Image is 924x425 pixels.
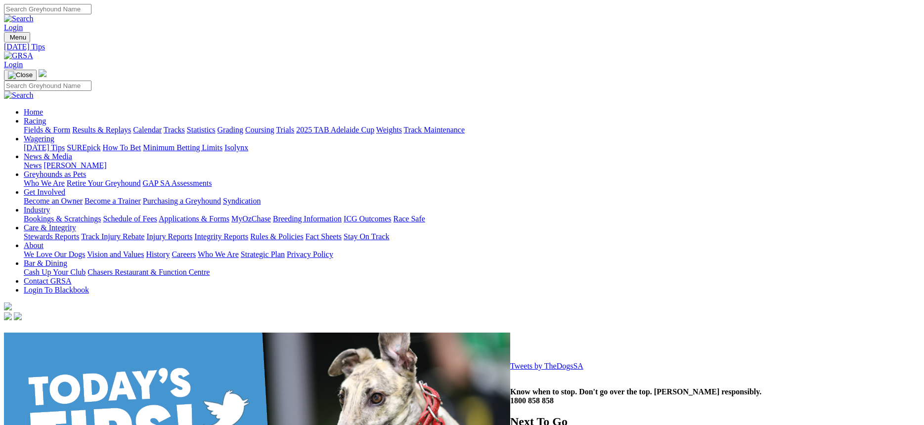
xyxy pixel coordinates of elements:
[24,126,70,134] a: Fields & Form
[85,197,141,205] a: Become a Trainer
[376,126,402,134] a: Weights
[24,223,76,232] a: Care & Integrity
[24,286,89,294] a: Login To Blackbook
[250,232,304,241] a: Rules & Policies
[24,268,86,276] a: Cash Up Your Club
[24,241,44,250] a: About
[198,250,239,258] a: Who We Are
[24,152,72,161] a: News & Media
[24,126,920,134] div: Racing
[510,362,583,370] a: Tweets by TheDogsSA
[344,214,391,223] a: ICG Outcomes
[306,232,342,241] a: Fact Sheets
[24,250,920,259] div: About
[24,259,67,267] a: Bar & Dining
[24,179,65,187] a: Who We Are
[72,126,131,134] a: Results & Replays
[241,250,285,258] a: Strategic Plan
[273,214,342,223] a: Breeding Information
[24,277,71,285] a: Contact GRSA
[24,117,46,125] a: Racing
[4,81,91,91] input: Search
[146,250,170,258] a: History
[24,214,101,223] a: Bookings & Scratchings
[4,91,34,100] img: Search
[276,126,294,134] a: Trials
[4,60,23,69] a: Login
[103,143,141,152] a: How To Bet
[24,161,42,170] a: News
[344,232,389,241] a: Stay On Track
[223,197,261,205] a: Syndication
[4,14,34,23] img: Search
[194,232,248,241] a: Integrity Reports
[24,134,54,143] a: Wagering
[224,143,248,152] a: Isolynx
[4,4,91,14] input: Search
[24,161,920,170] div: News & Media
[24,197,920,206] div: Get Involved
[24,170,86,178] a: Greyhounds as Pets
[510,387,761,405] strong: Know when to stop. Don't go over the top. [PERSON_NAME] responsibly. 1800 858 858
[24,188,65,196] a: Get Involved
[172,250,196,258] a: Careers
[39,69,46,77] img: logo-grsa-white.png
[143,197,221,205] a: Purchasing a Greyhound
[287,250,333,258] a: Privacy Policy
[44,161,106,170] a: [PERSON_NAME]
[4,23,23,32] a: Login
[159,214,229,223] a: Applications & Forms
[143,143,222,152] a: Minimum Betting Limits
[103,214,157,223] a: Schedule of Fees
[87,250,144,258] a: Vision and Values
[4,312,12,320] img: facebook.svg
[404,126,465,134] a: Track Maintenance
[143,179,212,187] a: GAP SA Assessments
[296,126,374,134] a: 2025 TAB Adelaide Cup
[231,214,271,223] a: MyOzChase
[4,51,33,60] img: GRSA
[133,126,162,134] a: Calendar
[24,143,65,152] a: [DATE] Tips
[8,71,33,79] img: Close
[24,197,83,205] a: Become an Owner
[10,34,26,41] span: Menu
[4,70,37,81] button: Toggle navigation
[393,214,425,223] a: Race Safe
[24,108,43,116] a: Home
[24,268,920,277] div: Bar & Dining
[81,232,144,241] a: Track Injury Rebate
[218,126,243,134] a: Grading
[4,32,30,42] button: Toggle navigation
[24,250,85,258] a: We Love Our Dogs
[245,126,274,134] a: Coursing
[164,126,185,134] a: Tracks
[24,206,50,214] a: Industry
[14,312,22,320] img: twitter.svg
[146,232,192,241] a: Injury Reports
[88,268,210,276] a: Chasers Restaurant & Function Centre
[24,214,920,223] div: Industry
[24,232,920,241] div: Care & Integrity
[24,232,79,241] a: Stewards Reports
[4,302,12,310] img: logo-grsa-white.png
[187,126,216,134] a: Statistics
[67,143,100,152] a: SUREpick
[24,143,920,152] div: Wagering
[24,179,920,188] div: Greyhounds as Pets
[4,42,920,51] a: [DATE] Tips
[67,179,141,187] a: Retire Your Greyhound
